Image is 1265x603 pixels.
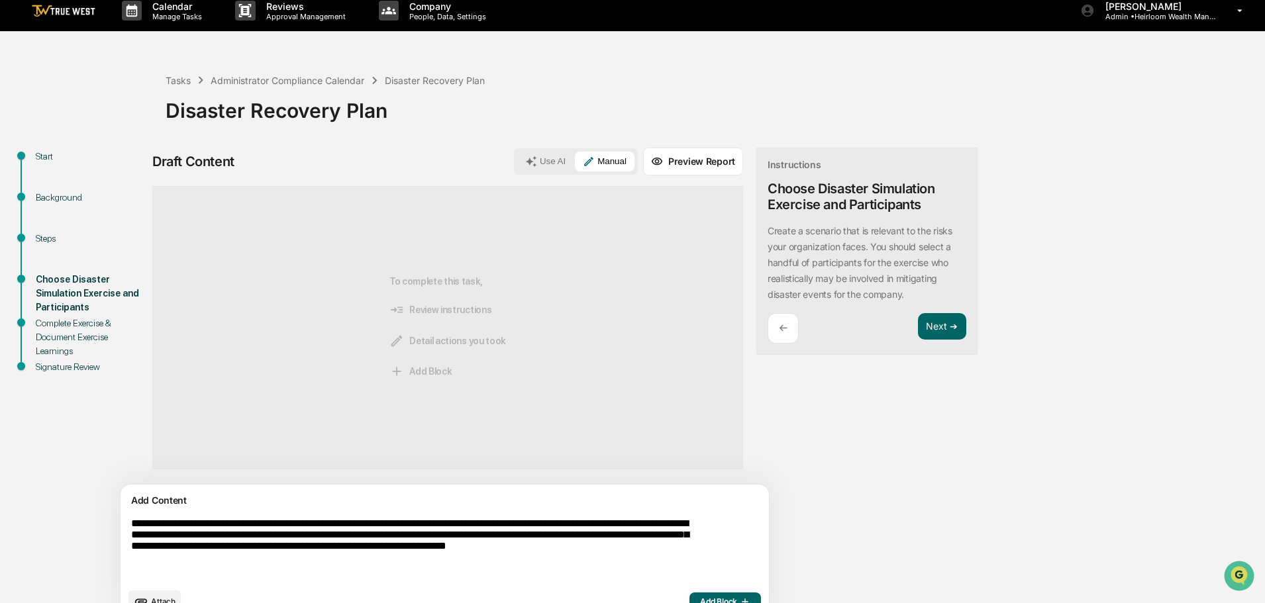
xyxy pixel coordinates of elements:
div: 🗄️ [96,168,107,179]
span: Preclearance [26,167,85,180]
div: Disaster Recovery Plan [385,75,485,86]
p: Approval Management [256,12,352,21]
p: [PERSON_NAME] [1095,1,1218,12]
iframe: Open customer support [1223,559,1258,595]
div: Administrator Compliance Calendar [211,75,364,86]
div: 🔎 [13,193,24,204]
p: How can we help? [13,28,241,49]
div: Instructions [768,159,821,170]
p: ← [779,322,787,334]
p: Admin • Heirloom Wealth Management [1095,12,1218,21]
span: Pylon [132,224,160,234]
div: Choose Disaster Simulation Exercise and Participants [768,181,966,212]
span: Attestations [109,167,164,180]
button: Start new chat [225,105,241,121]
div: To complete this task, [389,208,506,447]
img: logo [32,5,95,17]
div: Choose Disaster Simulation Exercise and Participants [36,273,144,314]
div: Start [36,150,144,163]
a: Powered byPylon [93,224,160,234]
p: Create a scenario that is relevant to the risks your organization faces. You should select a hand... [768,225,952,300]
button: Next ➔ [918,313,966,340]
img: 1746055101610-c473b297-6a78-478c-a979-82029cc54cd1 [13,101,37,125]
span: Data Lookup [26,192,83,205]
div: Disaster Recovery Plan [166,88,1258,122]
div: We're available if you need us! [45,115,168,125]
span: Detail actions you took [389,334,506,348]
p: Calendar [142,1,209,12]
button: Manual [575,152,634,171]
span: Review instructions [389,302,491,317]
a: 🔎Data Lookup [8,187,89,210]
button: Preview Report [643,148,743,175]
span: Add Block [389,364,452,379]
div: Start new chat [45,101,217,115]
button: Use AI [517,152,574,171]
p: Manage Tasks [142,12,209,21]
p: People, Data, Settings [399,12,493,21]
div: Background [36,191,144,205]
a: 🗄️Attestations [91,162,170,185]
div: Steps [36,232,144,246]
a: 🖐️Preclearance [8,162,91,185]
div: Draft Content [152,154,234,169]
div: 🖐️ [13,168,24,179]
div: Add Content [128,492,761,508]
p: Reviews [256,1,352,12]
p: Company [399,1,493,12]
div: Complete Exercise & Document Exercise Learnings [36,316,144,358]
div: Signature Review [36,360,144,374]
div: Tasks [166,75,191,86]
